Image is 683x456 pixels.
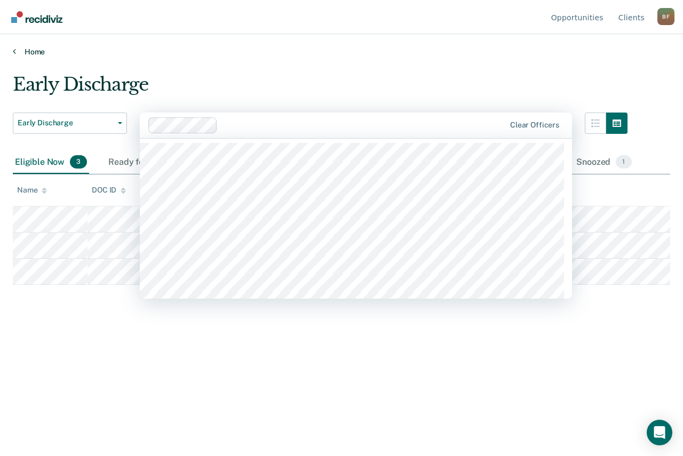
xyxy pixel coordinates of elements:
[13,113,127,134] button: Early Discharge
[13,74,628,104] div: Early Discharge
[510,121,559,130] div: Clear officers
[106,151,212,174] div: Ready for Discharge0
[70,155,87,169] span: 3
[17,186,47,195] div: Name
[92,186,126,195] div: DOC ID
[18,118,114,127] span: Early Discharge
[13,47,670,57] a: Home
[13,151,89,174] div: Eligible Now3
[616,155,631,169] span: 1
[574,151,633,174] div: Snoozed1
[657,8,674,25] button: Profile dropdown button
[647,420,672,445] div: Open Intercom Messenger
[11,11,62,23] img: Recidiviz
[657,8,674,25] div: B F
